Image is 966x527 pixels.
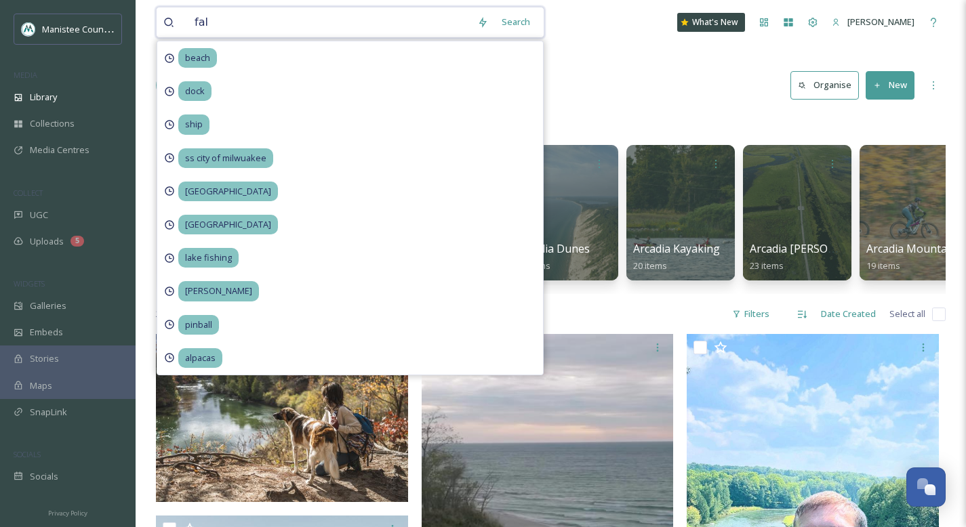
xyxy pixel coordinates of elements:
[178,148,273,168] span: ss city of milwuakee
[188,7,470,37] input: Search your library
[30,91,57,104] span: Library
[178,182,278,201] span: [GEOGRAPHIC_DATA]
[633,259,667,272] span: 20 items
[156,308,188,320] span: 202 file s
[178,248,239,268] span: lake fishing
[866,259,900,272] span: 19 items
[178,315,219,335] span: pinball
[178,281,259,301] span: [PERSON_NAME]
[178,114,209,134] span: ship
[866,71,914,99] button: New
[30,352,59,365] span: Stories
[30,144,89,156] span: Media Centres
[178,48,217,68] span: beach
[30,209,48,222] span: UGC
[725,301,776,327] div: Filters
[14,70,37,80] span: MEDIA
[30,470,58,483] span: Socials
[30,326,63,339] span: Embeds
[71,236,84,247] div: 5
[48,504,87,520] a: Privacy Policy
[14,449,41,459] span: SOCIALS
[178,81,212,101] span: dock
[30,379,52,392] span: Maps
[750,243,964,272] a: Arcadia [PERSON_NAME] Nature Preserve23 items
[906,467,946,507] button: Open Chat
[517,243,590,272] a: Arcadia Dunes51 items
[30,406,67,419] span: SnapLink
[42,22,146,35] span: Manistee County Tourism
[814,301,883,327] div: Date Created
[825,9,921,35] a: [PERSON_NAME]
[22,22,35,36] img: logo.jpeg
[750,241,964,256] span: Arcadia [PERSON_NAME] Nature Preserve
[790,71,866,99] a: Organise
[14,188,43,198] span: COLLECT
[30,299,66,312] span: Galleries
[178,348,222,368] span: alpacas
[30,117,75,130] span: Collections
[633,241,720,256] span: Arcadia Kayaking
[677,13,745,32] a: What's New
[178,215,278,234] span: [GEOGRAPHIC_DATA]
[495,9,537,35] div: Search
[889,308,925,320] span: Select all
[633,243,720,272] a: Arcadia Kayaking20 items
[30,235,64,248] span: Uploads
[156,334,408,502] img: ManisteeFall-53092 (2).jpg
[48,509,87,518] span: Privacy Policy
[750,259,784,272] span: 23 items
[517,241,590,256] span: Arcadia Dunes
[847,16,914,28] span: [PERSON_NAME]
[790,71,859,99] button: Organise
[14,278,45,289] span: WIDGETS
